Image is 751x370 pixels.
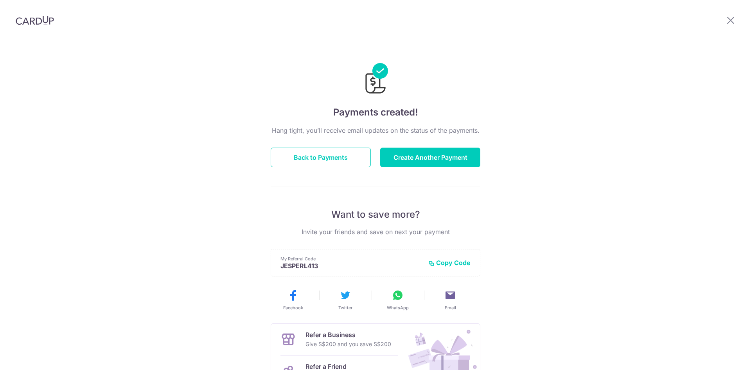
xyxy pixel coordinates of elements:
[375,289,421,311] button: WhatsApp
[322,289,368,311] button: Twitter
[271,227,480,236] p: Invite your friends and save on next your payment
[271,105,480,119] h4: Payments created!
[380,148,480,167] button: Create Another Payment
[427,289,473,311] button: Email
[271,126,480,135] p: Hang tight, you’ll receive email updates on the status of the payments.
[270,289,316,311] button: Facebook
[445,305,456,311] span: Email
[283,305,303,311] span: Facebook
[305,330,391,339] p: Refer a Business
[387,305,409,311] span: WhatsApp
[271,208,480,221] p: Want to save more?
[305,339,391,349] p: Give S$200 and you save S$200
[16,16,54,25] img: CardUp
[363,63,388,96] img: Payments
[338,305,352,311] span: Twitter
[271,148,371,167] button: Back to Payments
[280,262,422,270] p: JESPERL413
[280,256,422,262] p: My Referral Code
[428,259,471,267] button: Copy Code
